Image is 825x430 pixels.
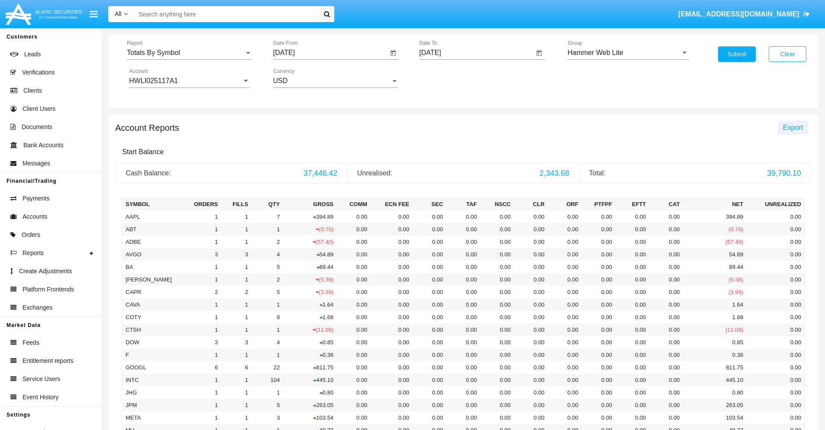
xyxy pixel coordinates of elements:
[122,223,180,236] td: ABT
[180,210,221,223] td: 1
[126,168,297,178] div: Cash Balance:
[514,261,548,273] td: 0.00
[23,249,44,258] span: Reports
[134,6,317,22] input: Search
[388,48,398,58] button: Open calendar
[650,223,683,236] td: 0.00
[548,210,582,223] td: 0.00
[514,336,548,349] td: 0.00
[747,210,805,223] td: 0.00
[615,210,649,223] td: 0.00
[304,169,337,178] span: 37,446.42
[337,223,371,236] td: 0.00
[582,223,615,236] td: 0.00
[650,298,683,311] td: 0.00
[413,298,446,311] td: 0.00
[180,349,221,361] td: 1
[221,236,252,248] td: 1
[273,77,288,84] span: USD
[548,286,582,298] td: 0.00
[480,210,514,223] td: 0.00
[252,197,283,210] th: Qty
[683,323,747,336] td: (11.08)
[23,212,48,221] span: Accounts
[337,248,371,261] td: 0.00
[446,248,480,261] td: 0.00
[615,286,649,298] td: 0.00
[23,338,39,347] span: Feeds
[413,223,446,236] td: 0.00
[446,298,480,311] td: 0.00
[683,273,747,286] td: (5.38)
[582,336,615,349] td: 0.00
[650,349,683,361] td: 0.00
[514,361,548,374] td: 0.00
[252,286,283,298] td: 5
[371,336,413,349] td: 0.00
[4,1,83,27] img: Logo image
[283,286,337,298] td: (3.99)
[582,361,615,374] td: 0.00
[122,273,180,286] td: [PERSON_NAME]
[371,323,413,336] td: 0.00
[413,197,446,210] th: SEC
[122,311,180,323] td: COTY
[127,49,180,56] span: Totals By Symbol
[783,124,803,131] span: Export
[480,349,514,361] td: 0.00
[337,336,371,349] td: 0.00
[480,374,514,386] td: 0.00
[252,386,283,399] td: 1
[283,261,337,273] td: 89.44
[718,46,756,62] button: Submit
[446,286,480,298] td: 0.00
[122,210,180,223] td: AAPL
[122,286,180,298] td: CAPR
[221,197,252,210] th: Fills
[371,210,413,223] td: 0.00
[548,323,582,336] td: 0.00
[252,311,283,323] td: 8
[413,349,446,361] td: 0.00
[615,374,649,386] td: 0.00
[122,386,180,399] td: JHG
[337,349,371,361] td: 0.00
[23,303,52,312] span: Exchanges
[514,374,548,386] td: 0.00
[23,86,42,95] span: Clients
[514,273,548,286] td: 0.00
[548,197,582,210] th: ORF
[180,323,221,336] td: 1
[615,273,649,286] td: 0.00
[747,197,805,210] th: Unrealized
[615,223,649,236] td: 0.00
[221,323,252,336] td: 1
[615,311,649,323] td: 0.00
[180,236,221,248] td: 1
[446,311,480,323] td: 0.00
[615,197,649,210] th: EFTT
[413,374,446,386] td: 0.00
[180,286,221,298] td: 2
[283,349,337,361] td: 0.36
[252,349,283,361] td: 1
[371,311,413,323] td: 0.00
[122,248,180,261] td: AVGO
[221,336,252,349] td: 3
[480,336,514,349] td: 0.00
[22,123,52,132] span: Documents
[283,298,337,311] td: 1.64
[122,236,180,248] td: ADBE
[683,197,747,210] th: Net
[514,349,548,361] td: 0.00
[480,248,514,261] td: 0.00
[446,210,480,223] td: 0.00
[683,311,747,323] td: 1.68
[337,197,371,210] th: Comm
[446,223,480,236] td: 0.00
[615,361,649,374] td: 0.00
[252,261,283,273] td: 5
[514,311,548,323] td: 0.00
[514,210,548,223] td: 0.00
[221,349,252,361] td: 1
